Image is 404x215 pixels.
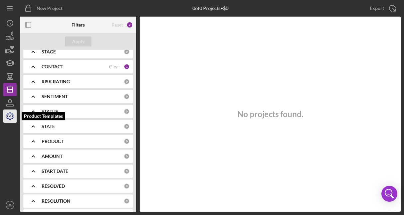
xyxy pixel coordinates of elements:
b: START DATE [42,169,68,174]
div: Apply [72,36,84,46]
div: 0 [124,168,130,174]
div: Open Intercom Messenger [381,186,397,202]
div: Export [370,2,384,15]
b: RESOLVED [42,183,65,189]
div: 0 [124,138,130,144]
b: RESOLUTION [42,198,70,204]
b: Filters [71,22,85,28]
div: 0 of 0 Projects • $0 [193,6,228,11]
button: New Project [20,2,69,15]
text: MM [7,203,13,207]
div: Reset [112,22,123,28]
div: 0 [124,49,130,55]
b: AMOUNT [42,154,63,159]
div: 0 [124,108,130,114]
div: 0 [124,123,130,129]
div: Clear [109,64,120,69]
div: 0 [124,153,130,159]
b: SENTIMENT [42,94,68,99]
b: STAGE [42,49,56,54]
div: 1 [124,64,130,70]
button: Apply [65,36,91,46]
div: 0 [124,198,130,204]
b: PRODUCT [42,139,64,144]
button: MM [3,198,17,212]
div: 0 [124,79,130,85]
b: RISK RATING [42,79,70,84]
b: STATUS [42,109,58,114]
b: STATE [42,124,55,129]
div: 0 [124,183,130,189]
div: 0 [124,94,130,100]
div: 2 [126,22,133,28]
h3: No projects found. [237,109,303,119]
b: CONTACT [42,64,63,69]
div: New Project [37,2,63,15]
button: Export [363,2,401,15]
